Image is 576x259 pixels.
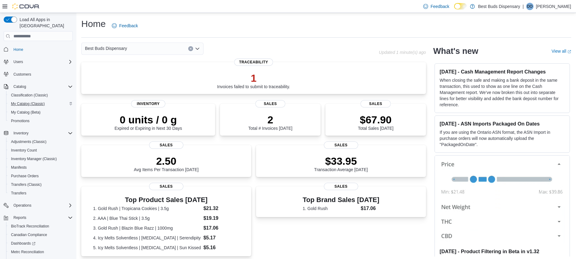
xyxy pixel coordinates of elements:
dd: $19.19 [204,215,240,222]
a: Customers [11,71,34,78]
a: Feedback [421,0,452,13]
span: Feedback [431,3,449,9]
button: Open list of options [195,46,200,51]
span: Purchase Orders [9,172,73,180]
span: Sales [324,183,358,190]
button: Operations [1,201,75,210]
h3: [DATE] - Cash Management Report Changes [440,69,565,75]
span: Classification (Classic) [11,93,48,98]
p: 2 [248,114,292,126]
a: BioTrack Reconciliation [9,223,52,230]
button: Clear input [188,46,193,51]
dt: 5. Icy Melts Solventless | [MEDICAL_DATA] | Sun Kissed [93,245,201,251]
button: Promotions [6,117,75,125]
span: Home [13,47,23,52]
div: Avg Items Per Transaction [DATE] [134,155,199,172]
span: Purchase Orders [11,174,39,178]
a: Classification (Classic) [9,92,50,99]
img: Cova [12,3,40,9]
span: Manifests [9,164,73,171]
button: Users [1,58,75,66]
button: Adjustments (Classic) [6,137,75,146]
span: Adjustments (Classic) [11,139,46,144]
p: [PERSON_NAME] [536,3,571,10]
span: Transfers (Classic) [9,181,73,188]
button: Classification (Classic) [6,91,75,99]
span: Sales [149,141,183,149]
span: Reports [13,215,26,220]
button: Users [11,58,25,66]
p: $67.90 [358,114,393,126]
a: My Catalog (Classic) [9,100,47,107]
a: Dashboards [6,239,75,248]
button: Inventory Count [6,146,75,155]
span: Customers [13,72,31,77]
span: Load All Apps in [GEOGRAPHIC_DATA] [17,17,73,29]
a: Purchase Orders [9,172,41,180]
span: Promotions [11,118,30,123]
dt: 4. Icy Melts Solventless | [MEDICAL_DATA] | Serendipity [93,235,201,241]
button: Transfers (Classic) [6,180,75,189]
div: Expired or Expiring in Next 30 Days [115,114,182,131]
dd: $17.06 [361,205,380,212]
dd: $5.16 [204,244,240,251]
span: Classification (Classic) [9,92,73,99]
h2: What's new [433,46,478,56]
p: 1 [217,72,290,84]
span: My Catalog (Beta) [11,110,41,115]
button: My Catalog (Beta) [6,108,75,117]
dt: 3. Gold Rush | Blazin Blue Razz | 1000mg [93,225,201,231]
span: Promotions [9,117,73,125]
span: Transfers [9,190,73,197]
button: Reports [1,213,75,222]
span: Inventory Count [9,147,73,154]
a: Inventory Count [9,147,39,154]
span: Inventory [131,100,165,107]
span: Catalog [11,83,73,90]
span: Adjustments (Classic) [9,138,73,145]
span: Users [11,58,73,66]
a: Metrc Reconciliation [9,248,46,256]
button: My Catalog (Classic) [6,99,75,108]
button: Inventory Manager (Classic) [6,155,75,163]
span: Dashboards [11,241,35,246]
span: Sales [149,183,183,190]
div: Dakota Owen [526,3,534,10]
a: View allExternal link [552,49,571,54]
h3: Top Brand Sales [DATE] [303,196,380,204]
button: Inventory [11,129,31,137]
button: Inventory [1,129,75,137]
dd: $5.17 [204,234,240,242]
span: Inventory [11,129,73,137]
span: Traceability [234,58,273,66]
span: Metrc Reconciliation [9,248,73,256]
span: Inventory Manager (Classic) [9,155,73,163]
a: Canadian Compliance [9,231,50,238]
a: My Catalog (Beta) [9,109,43,116]
button: Catalog [11,83,28,90]
span: Canadian Compliance [9,231,73,238]
span: My Catalog (Classic) [9,100,73,107]
span: Transfers [11,191,26,196]
button: Purchase Orders [6,172,75,180]
p: Best Buds Dispensary [478,3,520,10]
span: Home [11,45,73,53]
h1: Home [81,18,106,30]
button: Canadian Compliance [6,231,75,239]
input: Dark Mode [454,3,467,9]
a: Adjustments (Classic) [9,138,49,145]
a: Inventory Manager (Classic) [9,155,59,163]
dt: 1. Gold Rush | Tropicana Cookies | 3.5g [93,205,201,212]
button: Transfers [6,189,75,197]
button: Reports [11,214,29,221]
p: Updated 1 minute(s) ago [379,50,426,55]
p: If you are using the Ontario ASN format, the ASN Import in purchase orders will now automatically... [440,129,565,148]
p: 2.50 [134,155,199,167]
span: BioTrack Reconciliation [9,223,73,230]
p: When closing the safe and making a bank deposit in the same transaction, this used to show as one... [440,77,565,108]
a: Home [11,46,26,53]
div: Invoices failed to submit to traceability. [217,72,290,89]
div: Total # Invoices [DATE] [248,114,292,131]
span: Sales [255,100,285,107]
span: Canadian Compliance [11,232,47,237]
